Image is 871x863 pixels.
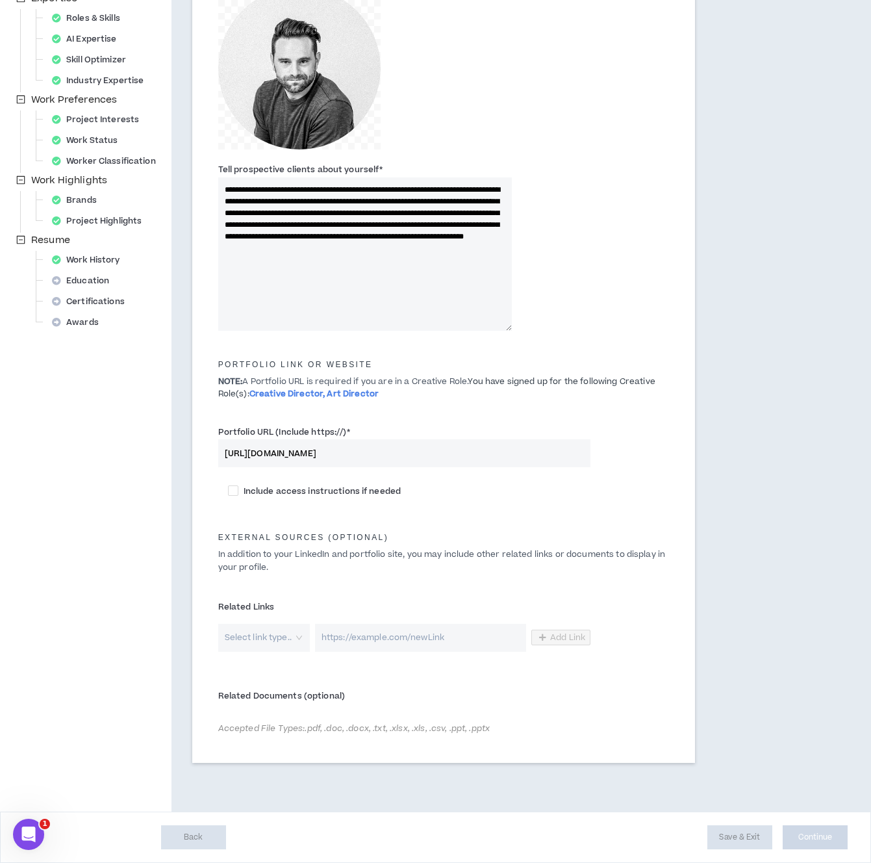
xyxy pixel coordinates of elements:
[29,173,110,188] span: Work Highlights
[249,388,379,400] span: Creative Director, Art Director
[29,92,120,108] span: Work Preferences
[218,439,590,467] input: Portfolio URL
[315,624,526,652] input: https://example.com/newLink
[29,233,73,248] span: Resume
[218,690,345,702] span: Related Documents (optional)
[16,95,25,104] span: minus-square
[218,723,590,734] span: Accepted File Types: .pdf, .doc, .docx, .txt, .xlsx, .xls, .csv, .ppt, .pptx
[16,175,25,185] span: minus-square
[16,235,25,244] span: minus-square
[40,819,50,829] span: 1
[208,376,679,400] p: You have signed up for the following Creative Role(s):
[218,422,350,443] label: Portfolio URL (Include https://)
[238,485,406,497] span: Include access instructions if needed
[208,533,679,542] h5: External Sources (optional)
[31,174,107,187] span: Work Highlights
[31,93,117,107] span: Work Preferences
[531,630,590,645] button: Add Link
[783,825,848,849] button: Continue
[218,376,468,387] span: A Portfolio URL is required if you are in a Creative Role.
[218,601,275,613] span: Related Links
[161,825,226,849] button: Back
[31,233,70,247] span: Resume
[208,360,679,369] h5: Portfolio Link or Website
[218,376,243,387] span: NOTE:
[707,825,772,849] button: Save & Exit
[218,548,666,573] span: In addition to your LinkedIn and portfolio site, you may include other related links or documents...
[218,159,383,180] label: Tell prospective clients about yourself
[13,819,44,850] iframe: Intercom live chat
